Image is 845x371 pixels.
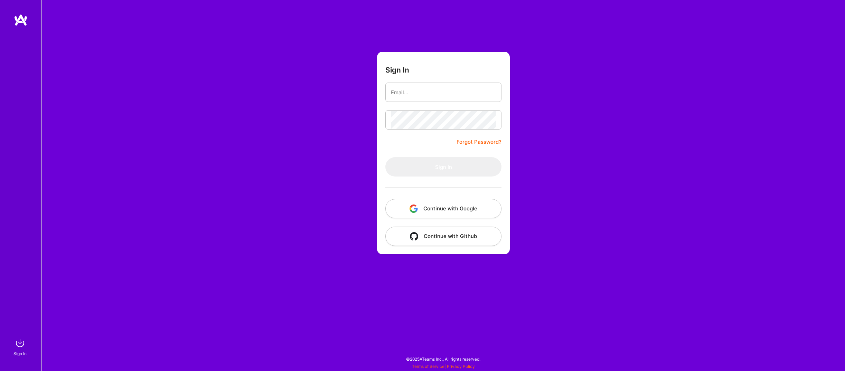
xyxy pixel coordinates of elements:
img: icon [410,204,418,213]
div: © 2025 ATeams Inc., All rights reserved. [41,350,845,368]
a: Terms of Service [412,364,444,369]
div: Sign In [13,350,27,357]
a: Privacy Policy [447,364,475,369]
a: Forgot Password? [457,138,501,146]
button: Continue with Google [385,199,501,218]
input: Email... [391,84,496,101]
span: | [412,364,475,369]
h3: Sign In [385,66,409,74]
img: logo [14,14,28,26]
img: sign in [13,336,27,350]
img: icon [410,232,418,240]
a: sign inSign In [15,336,27,357]
button: Sign In [385,157,501,177]
button: Continue with Github [385,227,501,246]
